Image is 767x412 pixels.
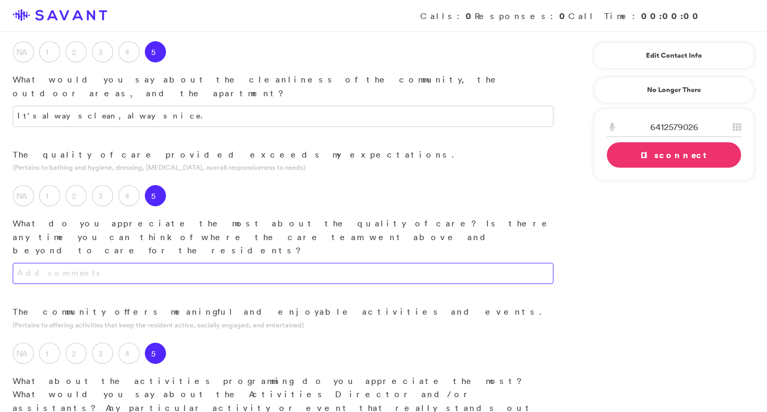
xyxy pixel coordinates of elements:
[13,73,553,100] p: What would you say about the cleanliness of the community, the outdoor areas, and the apartment?
[13,305,553,319] p: The community offers meaningful and enjoyable activities and events.
[145,41,166,62] label: 5
[66,185,87,206] label: 2
[641,10,701,22] strong: 00:00:00
[13,148,553,162] p: The quality of care provided exceeds my expectations.
[145,343,166,364] label: 5
[66,343,87,364] label: 2
[607,47,741,64] a: Edit Contact Info
[607,142,741,168] a: Disconnect
[118,185,140,206] label: 4
[92,41,113,62] label: 3
[13,320,553,330] p: (Pertains to offering activities that keep the resident active, socially engaged, and entertained)
[559,10,568,22] strong: 0
[39,185,60,206] label: 1
[92,185,113,206] label: 3
[466,10,475,22] strong: 0
[594,77,754,103] a: No Longer There
[13,41,34,62] label: NA
[13,217,553,258] p: What do you appreciate the most about the quality of care? Is there any time you can think of whe...
[66,41,87,62] label: 2
[92,343,113,364] label: 3
[13,343,34,364] label: NA
[118,343,140,364] label: 4
[39,41,60,62] label: 1
[145,185,166,206] label: 5
[13,162,553,172] p: (Pertains to bathing and hygiene, dressing, [MEDICAL_DATA], overall responsiveness to needs)
[39,343,60,364] label: 1
[118,41,140,62] label: 4
[13,185,34,206] label: NA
